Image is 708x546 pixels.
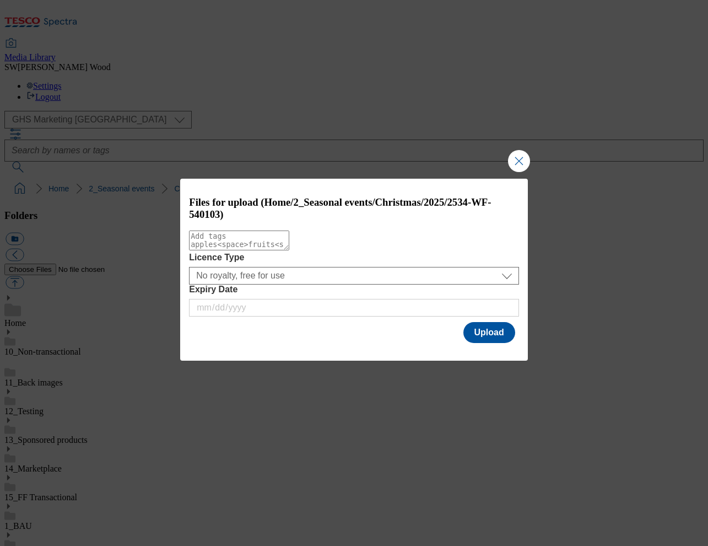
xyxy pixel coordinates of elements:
[189,253,519,263] label: Licence Type
[189,285,519,295] label: Expiry Date
[180,179,528,361] div: Modal
[508,150,530,172] button: Close Modal
[189,196,519,221] h3: Files for upload (Home/2_Seasonal events/Christmas/2025/2534-WF-540103)
[463,322,515,343] button: Upload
